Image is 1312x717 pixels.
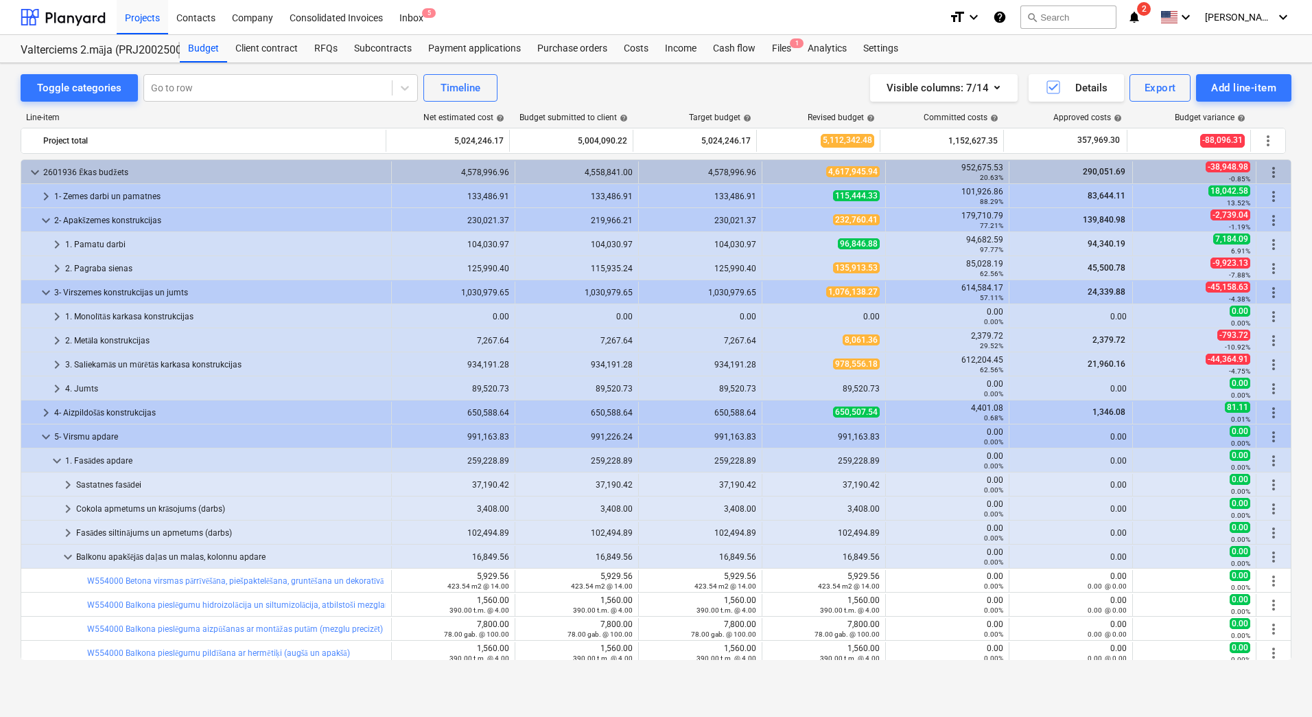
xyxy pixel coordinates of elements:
[21,113,387,122] div: Line-item
[657,35,705,62] a: Income
[1230,450,1250,461] span: 0.00
[420,35,529,62] div: Payment applications
[1145,79,1176,97] div: Export
[616,35,657,62] a: Costs
[521,288,633,297] div: 1,030,979.65
[1015,312,1127,321] div: 0.00
[891,307,1003,326] div: 0.00
[644,312,756,321] div: 0.00
[644,571,756,591] div: 5,929.56
[65,306,386,328] div: 1. Monolītās karkasa konstrukcijas
[1086,263,1127,273] span: 45,500.78
[306,35,346,62] div: RFQs
[521,432,633,442] div: 991,226.24
[1231,488,1250,495] small: 0.00%
[1015,552,1127,562] div: 0.00
[984,414,1003,422] small: 0.68%
[54,209,386,231] div: 2- Apakšzemes konstrukcijas
[49,380,65,397] span: keyboard_arrow_right
[397,168,509,177] div: 4,578,996.96
[1265,525,1282,541] span: More actions
[1015,456,1127,466] div: 0.00
[1206,282,1250,293] span: -45,158.63
[1178,9,1194,25] i: keyboard_arrow_down
[764,35,799,62] div: Files
[1020,5,1116,29] button: Search
[984,390,1003,398] small: 0.00%
[1208,185,1250,196] span: 18,042.58
[1230,474,1250,485] span: 0.00
[891,331,1003,350] div: 2,379.72
[891,211,1003,230] div: 179,710.79
[21,43,163,58] div: Valterciems 2.māja (PRJ2002500) - 2601936
[1265,597,1282,613] span: More actions
[519,113,628,122] div: Budget submitted to client
[891,403,1003,422] div: 4,401.08
[1015,571,1127,591] div: 0.00
[1265,573,1282,589] span: More actions
[980,342,1003,350] small: 29.52%
[1229,175,1250,183] small: -0.85%
[617,114,628,122] span: help
[38,405,54,421] span: keyboard_arrow_right
[1086,239,1127,249] span: 94,340.19
[993,9,1007,25] i: Knowledge base
[833,407,880,418] span: 650,507.54
[65,330,386,352] div: 2. Metāla konstrukcijas
[1230,378,1250,389] span: 0.00
[1231,247,1250,255] small: 6.91%
[705,35,764,62] div: Cash flow
[521,552,633,562] div: 16,849.56
[821,134,874,147] span: 5,112,342.48
[644,504,756,514] div: 3,408.00
[521,360,633,369] div: 934,191.28
[60,525,76,541] span: keyboard_arrow_right
[397,432,509,442] div: 991,163.83
[1265,284,1282,301] span: More actions
[870,74,1018,102] button: Visible columns:7/14
[1076,135,1121,146] span: 357,969.30
[644,360,756,369] div: 934,191.28
[799,35,855,62] a: Analytics
[1265,645,1282,661] span: More actions
[87,576,423,586] a: W554000 Betona virsmas pārrīvēšāna, piešpaktelēšana, gruntēšana un dekoratīvā krāsošana
[833,190,880,201] span: 115,444.33
[984,510,1003,518] small: 0.00%
[76,546,386,568] div: Balkonu apakšējās daļas un malas, kolonnu apdare
[60,501,76,517] span: keyboard_arrow_right
[180,35,227,62] a: Budget
[521,168,633,177] div: 4,558,841.00
[397,504,509,514] div: 3,408.00
[984,486,1003,494] small: 0.00%
[397,192,509,201] div: 133,486.91
[521,528,633,538] div: 102,494.89
[1230,498,1250,509] span: 0.00
[1029,74,1124,102] button: Details
[346,35,420,62] div: Subcontracts
[768,504,880,514] div: 3,408.00
[689,113,751,122] div: Target budget
[984,462,1003,470] small: 0.00%
[87,624,383,634] a: W554000 Balkona pieslēguma aizpūšanas ar montāžas putām (mezglu precizēt)
[1230,306,1250,317] span: 0.00
[1015,480,1127,490] div: 0.00
[1230,570,1250,581] span: 0.00
[1231,391,1250,399] small: 0.00%
[826,286,880,297] span: 1,076,138.27
[521,216,633,225] div: 219,966.21
[1260,133,1276,149] span: More actions
[1265,308,1282,325] span: More actions
[980,222,1003,229] small: 77.21%
[1265,501,1282,517] span: More actions
[521,408,633,418] div: 650,588.64
[764,35,799,62] a: Files1
[768,456,880,466] div: 259,228.89
[1027,12,1038,23] span: search
[392,130,504,152] div: 5,024,246.17
[984,558,1003,566] small: 0.00%
[87,600,393,610] a: W554000 Balkona pieslēgumu hidroizolācija un siltumizolācija, atbilstoši mezglam
[521,384,633,394] div: 89,520.73
[980,366,1003,374] small: 62.56%
[441,79,480,97] div: Timeline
